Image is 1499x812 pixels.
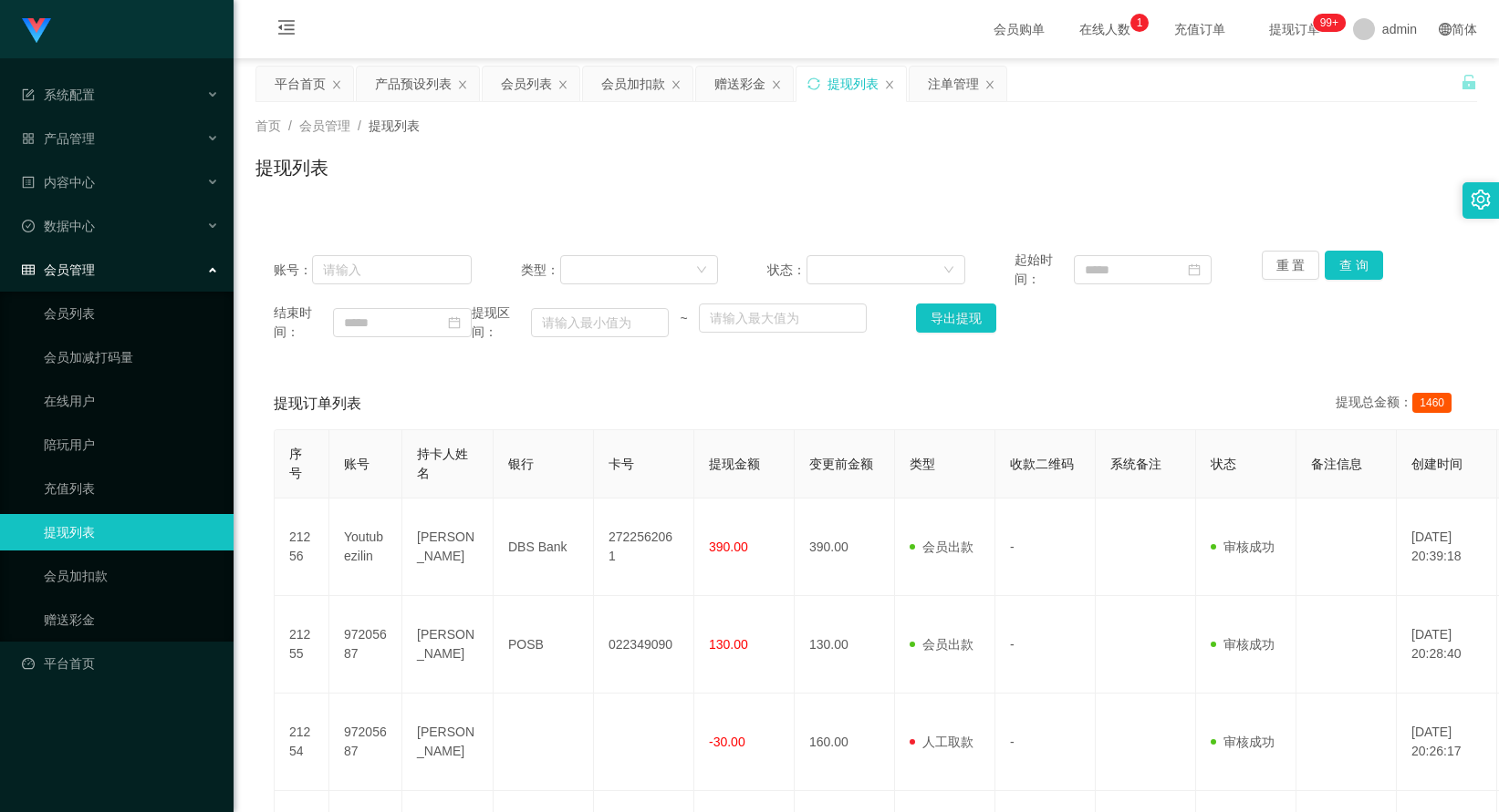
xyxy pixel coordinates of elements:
[274,261,312,280] span: 账号：
[1165,23,1234,36] span: 充值订单
[331,79,342,90] i: 图标: close
[501,67,552,101] div: 会员列表
[1397,596,1497,694] td: [DATE] 20:28:40
[910,637,973,652] span: 会员出款
[1130,14,1149,32] sup: 1
[44,558,219,594] a: 会员加扣款
[22,175,95,190] span: 内容中心
[22,88,35,101] i: 图标: form
[1010,457,1074,471] span: 收款二维码
[275,596,329,694] td: 21255
[402,499,494,596] td: [PERSON_NAME]
[494,596,594,694] td: POSB
[1211,637,1275,652] span: 审核成功
[288,118,292,133] span: /
[1015,251,1074,289] span: 起始时间：
[714,67,765,101] div: 赠送彩金
[928,67,979,101] div: 注单管理
[1262,251,1320,280] button: 重 置
[1439,23,1452,36] i: 图标: global
[1412,393,1452,413] span: 1460
[22,220,35,232] i: 图标: check-circle-o
[669,309,699,328] span: ~
[369,118,420,133] span: 提现列表
[1471,190,1491,210] i: 图标: setting
[696,264,707,277] i: 图标: down
[22,262,95,277] span: 会员管理
[699,303,866,333] input: 请输入最大值为
[1313,14,1346,32] sup: 1112
[1010,735,1015,749] span: -
[275,67,326,101] div: 平台首页
[375,67,452,101] div: 产品预设列表
[809,457,873,471] span: 变更前金额
[22,87,95,102] span: 系统配置
[594,499,694,596] td: 2722562061
[795,499,895,596] td: 390.00
[457,79,468,90] i: 图标: close
[44,295,219,332] a: 会员列表
[709,637,748,652] span: 130.00
[44,514,219,550] a: 提现列表
[255,118,281,133] span: 首页
[472,303,532,342] span: 提现区间：
[910,735,973,749] span: 人工取款
[1325,251,1383,280] button: 查 询
[601,67,665,101] div: 会员加扣款
[22,176,35,189] i: 图标: profile
[828,67,879,101] div: 提现列表
[1397,499,1497,596] td: [DATE] 20:39:18
[274,393,361,415] span: 提现订单列表
[255,154,328,181] h1: 提现列表
[22,18,51,44] img: logo.9652507e.png
[44,383,219,419] a: 在线用户
[884,79,895,90] i: 图标: close
[609,457,634,471] span: 卡号
[1188,263,1201,276] i: 图标: calendar
[274,303,333,342] span: 结束时间：
[22,645,219,682] a: 图标: dashboard平台首页
[1411,457,1463,471] span: 创建时间
[1137,14,1143,32] p: 1
[1461,74,1477,90] i: 图标: unlock
[531,308,669,337] input: 请输入最小值为
[275,499,329,596] td: 21256
[916,303,996,333] button: 导出提现
[329,596,402,694] td: 97205687
[299,118,350,133] span: 会员管理
[910,457,935,471] span: 类型
[1336,393,1459,415] div: 提现总金额：
[22,263,35,276] i: 图标: table
[1211,457,1236,471] span: 状态
[671,79,682,90] i: 图标: close
[1110,457,1161,471] span: 系统备注
[1211,540,1275,554] span: 审核成功
[1260,23,1329,36] span: 提现订单
[417,447,468,480] span: 持卡人姓名
[767,261,807,280] span: 状态：
[1010,637,1015,652] span: -
[709,457,760,471] span: 提现金额
[494,499,594,596] td: DBS Bank
[255,1,317,59] i: 图标: menu-fold
[448,316,461,329] i: 图标: calendar
[289,447,302,480] span: 序号
[44,470,219,507] a: 充值列表
[358,118,361,133] span: /
[795,596,895,694] td: 130.00
[807,77,820,90] i: 图标: sync
[795,694,895,791] td: 160.00
[44,601,219,638] a: 赠送彩金
[1211,735,1275,749] span: 审核成功
[275,694,329,791] td: 21254
[22,132,35,145] i: 图标: appstore-o
[771,79,782,90] i: 图标: close
[329,694,402,791] td: 97205687
[1311,457,1362,471] span: 备注信息
[344,457,370,471] span: 账号
[44,339,219,375] a: 会员加减打码量
[1010,540,1015,554] span: -
[910,540,973,554] span: 会员出款
[1397,694,1497,791] td: [DATE] 20:26:17
[22,219,95,233] span: 数据中心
